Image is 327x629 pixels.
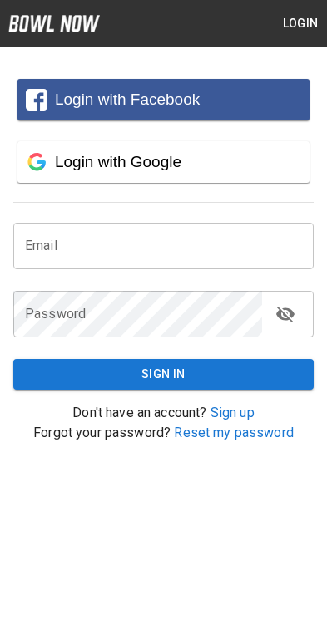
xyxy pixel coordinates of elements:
button: Login with Facebook [17,79,310,120]
p: Forgot your password? [13,423,314,443]
a: Reset my password [174,425,294,440]
button: Login [274,8,327,39]
img: logo [8,15,100,32]
button: toggle password visibility [269,297,302,331]
span: Login with Facebook [55,91,200,108]
button: Sign In [13,359,314,390]
a: Sign up [211,405,255,420]
span: Login with Google [55,153,181,170]
p: Don't have an account? [13,403,314,423]
button: Login with Google [17,141,310,183]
